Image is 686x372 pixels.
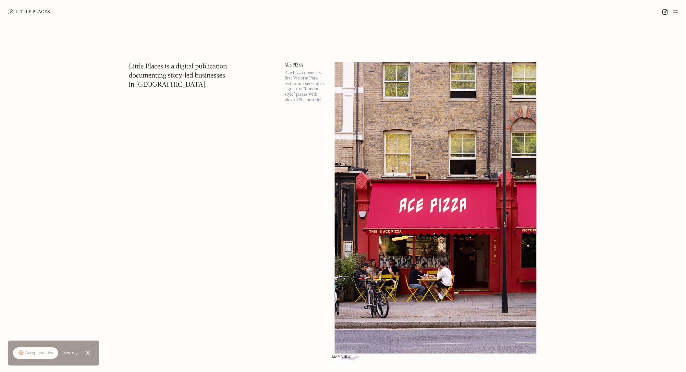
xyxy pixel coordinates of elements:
[63,346,79,360] a: Settings
[285,62,327,67] a: Ace Pizza
[18,350,53,356] div: 🍪 Accept cookies
[129,62,227,90] h1: Little Places is a digital publication documenting story-led businesses in [GEOGRAPHIC_DATA].
[332,355,351,359] span: Map view
[63,351,79,355] div: Settings
[335,62,536,354] img: Ace Pizza
[325,350,359,364] a: Map view
[13,347,58,359] a: 🍪 Accept cookies
[285,70,327,103] p: Ace Pizza opens its first Victoria Park restaurant serving its signature “London-style” pizzas wi...
[81,346,94,359] a: Close Cookie Popup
